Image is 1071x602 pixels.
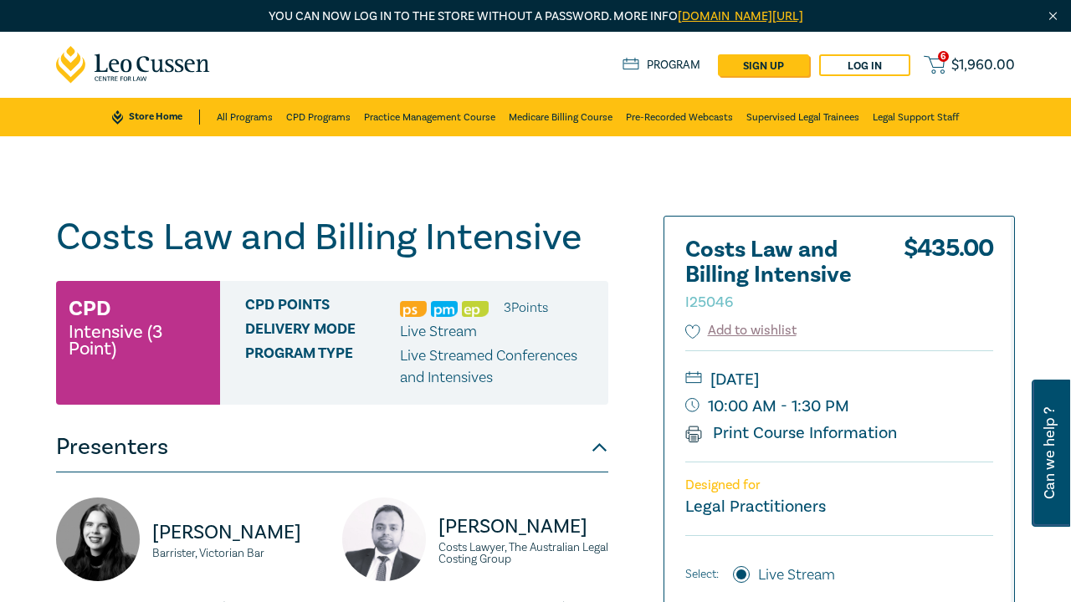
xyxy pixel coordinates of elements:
[438,513,608,540] p: [PERSON_NAME]
[685,366,993,393] small: [DATE]
[685,565,719,584] span: Select:
[400,345,596,389] p: Live Streamed Conferences and Intensives
[342,497,426,581] img: https://s3.ap-southeast-2.amazonaws.com/leo-cussen-store-production-content/Contacts/Andrew%20Cha...
[364,98,495,136] a: Practice Management Course
[626,98,733,136] a: Pre-Recorded Webcasts
[431,301,458,317] img: Practice Management & Business Skills
[685,237,869,313] h2: Costs Law and Billing Intensive
[873,98,959,136] a: Legal Support Staff
[678,8,803,24] a: [DOMAIN_NAME][URL]
[1046,9,1060,23] img: Close
[685,496,826,518] small: Legal Practitioners
[56,497,140,581] img: https://s3.ap-southeast-2.amazonaws.com/leo-cussen-store-production-content/Contacts/Annabelle%20...
[504,297,548,319] li: 3 Point s
[112,110,200,125] a: Store Home
[746,98,859,136] a: Supervised Legal Trainees
[758,564,835,586] label: Live Stream
[152,548,322,559] small: Barrister, Victorian Bar
[938,51,949,62] span: 6
[56,8,1015,26] p: You can now log in to the store without a password. More info
[623,58,700,73] a: Program
[400,301,427,317] img: Professional Skills
[217,98,273,136] a: All Programs
[685,293,733,312] small: I25046
[69,324,208,357] small: Intensive (3 Point)
[69,293,110,324] h3: CPD
[245,321,400,343] span: Delivery Mode
[509,98,612,136] a: Medicare Billing Course
[819,54,910,76] a: Log in
[685,393,993,420] small: 10:00 AM - 1:30 PM
[685,422,897,444] a: Print Course Information
[951,58,1015,73] span: $ 1,960.00
[685,321,797,340] button: Add to wishlist
[438,542,608,565] small: Costs Lawyer, The Australian Legal Costing Group
[56,422,608,472] button: Presenters
[245,297,400,319] span: CPD Points
[286,98,351,136] a: CPD Programs
[462,301,489,317] img: Ethics & Professional Responsibility
[685,477,993,493] p: Designed for
[56,216,608,259] h1: Costs Law and Billing Intensive
[245,345,400,389] span: Program type
[718,54,809,76] a: sign up
[400,322,477,341] span: Live Stream
[904,237,993,321] div: $ 435.00
[152,519,322,546] p: [PERSON_NAME]
[1042,390,1058,517] span: Can we help ?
